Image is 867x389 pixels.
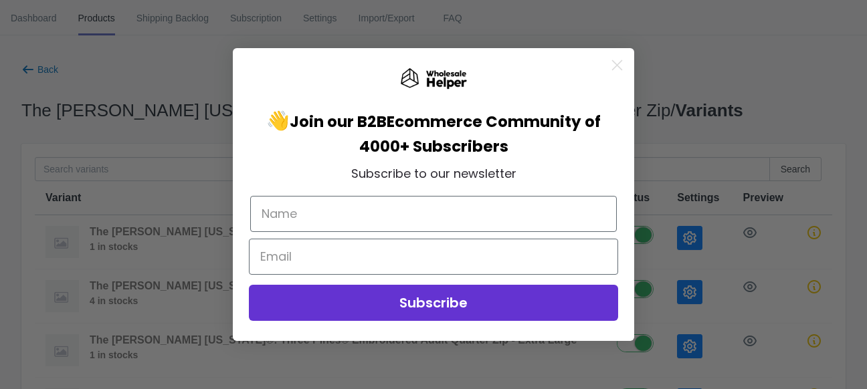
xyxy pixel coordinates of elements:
[266,108,387,134] span: 👋
[359,111,601,157] span: Ecommerce Community of 4000+ Subscribers
[605,53,629,77] button: Close dialog
[351,165,516,182] span: Subscribe to our newsletter
[249,285,618,321] button: Subscribe
[250,196,617,232] input: Name
[290,111,387,132] span: Join our B2B
[400,68,467,90] img: Wholesale Helper Logo
[249,239,618,275] input: Email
